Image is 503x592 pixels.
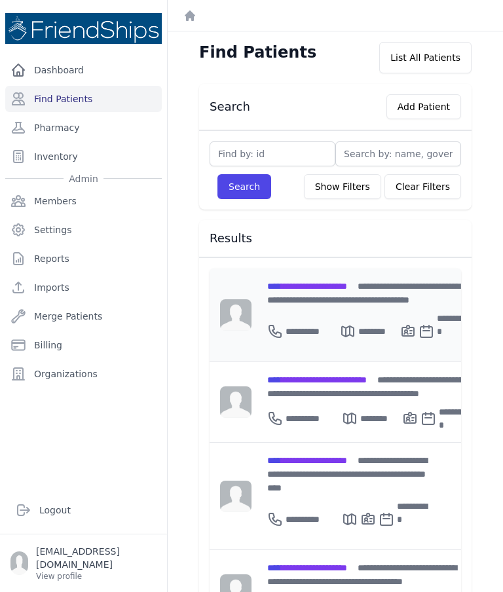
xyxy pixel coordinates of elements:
[64,172,103,185] span: Admin
[5,246,162,272] a: Reports
[220,299,251,331] img: person-242608b1a05df3501eefc295dc1bc67a.jpg
[36,571,157,582] p: View profile
[5,188,162,214] a: Members
[220,481,251,512] img: person-242608b1a05df3501eefc295dc1bc67a.jpg
[220,386,251,418] img: person-242608b1a05df3501eefc295dc1bc67a.jpg
[5,217,162,243] a: Settings
[5,332,162,358] a: Billing
[386,94,461,119] button: Add Patient
[10,497,157,523] a: Logout
[5,143,162,170] a: Inventory
[304,174,381,199] button: Show Filters
[10,545,157,582] a: [EMAIL_ADDRESS][DOMAIN_NAME] View profile
[5,115,162,141] a: Pharmacy
[210,99,250,115] h3: Search
[5,86,162,112] a: Find Patients
[384,174,461,199] button: Clear Filters
[335,141,461,166] input: Search by: name, government id or phone
[5,13,162,44] img: Medical Missions EMR
[199,42,316,63] h1: Find Patients
[210,141,335,166] input: Find by: id
[210,231,461,246] h3: Results
[379,42,472,73] div: List All Patients
[217,174,271,199] button: Search
[5,303,162,329] a: Merge Patients
[5,57,162,83] a: Dashboard
[5,274,162,301] a: Imports
[5,361,162,387] a: Organizations
[36,545,157,571] p: [EMAIL_ADDRESS][DOMAIN_NAME]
